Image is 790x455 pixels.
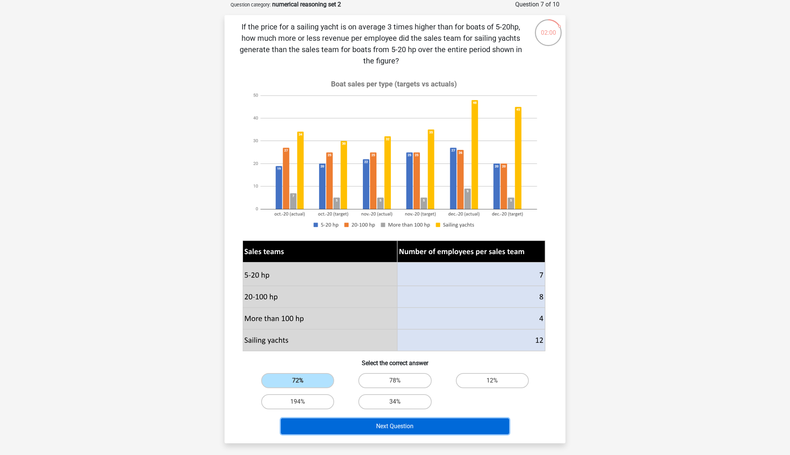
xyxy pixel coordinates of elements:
small: Question category: [231,2,271,8]
div: 02:00 [534,19,562,37]
h6: Select the correct answer [237,353,553,367]
label: 78% [358,373,431,388]
p: If the price for a sailing yacht is on average 3 times higher than for boats of 5-20hp, how much ... [237,21,525,66]
strong: numerical reasoning set 2 [272,1,341,8]
label: 194% [261,394,334,409]
label: 34% [358,394,431,409]
label: 72% [261,373,334,388]
button: Next Question [281,418,510,434]
label: 12% [456,373,529,388]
